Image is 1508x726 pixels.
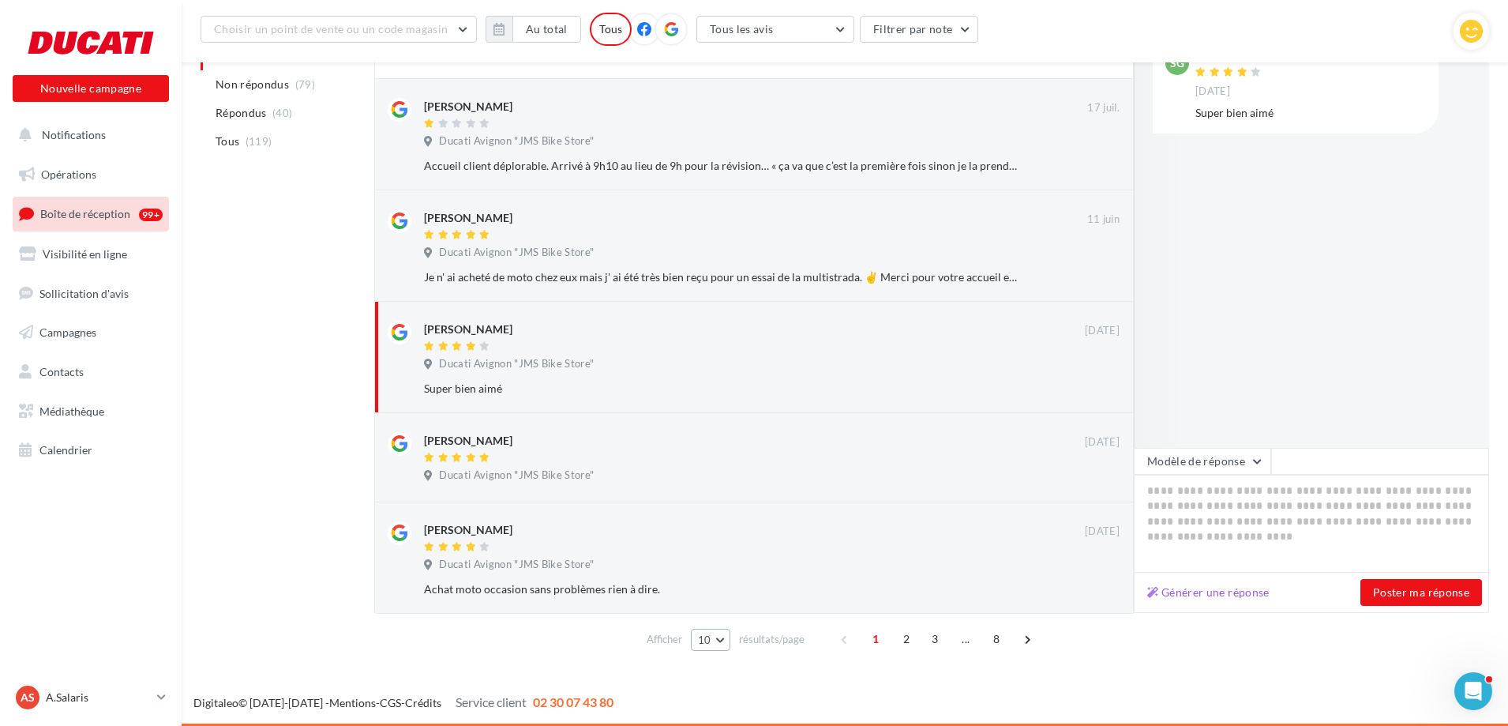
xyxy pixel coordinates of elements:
[43,247,127,261] span: Visibilité en ligne
[9,238,172,271] a: Visibilité en ligne
[1360,579,1482,606] button: Poster ma réponse
[533,694,613,709] span: 02 30 07 43 80
[1087,213,1120,227] span: 11 juin
[1195,105,1426,121] div: Super bien aimé
[1085,525,1120,539] span: [DATE]
[1454,672,1492,710] iframe: Intercom live chat
[201,16,477,43] button: Choisir un point de vente ou un code magasin
[1195,85,1230,99] span: [DATE]
[439,357,594,371] span: Ducati Avignon "JMS Bike Store"
[922,626,947,652] span: 3
[512,16,581,43] button: Au total
[9,355,172,389] a: Contacts
[953,626,978,652] span: ...
[9,316,172,349] a: Campagnes
[9,118,166,152] button: Notifications
[139,209,163,221] div: 99+
[214,22,448,36] span: Choisir un point de vente ou un code magasin
[9,197,172,231] a: Boîte de réception99+
[1085,324,1120,338] span: [DATE]
[894,626,919,652] span: 2
[424,522,512,538] div: [PERSON_NAME]
[1195,51,1284,62] div: [PERSON_NAME]
[424,322,512,337] div: [PERSON_NAME]
[216,77,289,92] span: Non répondus
[439,246,594,260] span: Ducati Avignon "JMS Bike Store"
[39,325,96,339] span: Campagnes
[46,690,151,705] p: A.Salaris
[860,16,979,43] button: Filtrer par note
[1085,435,1120,450] span: [DATE]
[696,16,854,43] button: Tous les avis
[698,634,711,646] span: 10
[710,22,774,36] span: Tous les avis
[439,558,594,572] span: Ducati Avignon "JMS Bike Store"
[13,75,169,102] button: Nouvelle campagne
[39,365,84,378] span: Contacts
[456,694,527,709] span: Service client
[1170,55,1184,71] span: SG
[590,13,632,46] div: Tous
[21,690,35,705] span: AS
[863,626,888,652] span: 1
[424,581,1017,597] div: Achat moto occasion sans problèmes rien à dire.
[486,16,581,43] button: Au total
[329,696,376,709] a: Mentions
[9,395,172,428] a: Médiathèque
[9,434,172,467] a: Calendrier
[246,135,272,148] span: (119)
[42,128,106,141] span: Notifications
[984,626,1009,652] span: 8
[424,433,512,449] div: [PERSON_NAME]
[193,696,613,709] span: © [DATE]-[DATE] - - -
[439,134,594,149] span: Ducati Avignon "JMS Bike Store"
[39,286,129,299] span: Sollicitation d'avis
[405,696,441,709] a: Crédits
[295,78,315,91] span: (79)
[424,158,1017,174] div: Accueil client déplorable. Arrivé à 9h10 au lieu de 9h pour la révision… « ça va que c’est la pre...
[380,696,401,709] a: CGS
[424,269,1017,285] div: Je n' ai acheté de moto chez eux mais j' ai été très bien reçu pour un essai de la multistrada. ✌...
[1141,583,1276,602] button: Générer une réponse
[9,277,172,310] a: Sollicitation d'avis
[39,404,104,418] span: Médiathèque
[9,158,172,191] a: Opérations
[13,683,169,713] a: AS A.Salaris
[39,443,92,457] span: Calendrier
[216,105,267,121] span: Répondus
[193,696,238,709] a: Digitaleo
[424,381,1017,397] div: Super bien aimé
[216,134,239,149] span: Tous
[691,629,731,651] button: 10
[424,99,512,115] div: [PERSON_NAME]
[40,207,130,220] span: Boîte de réception
[647,632,682,647] span: Afficher
[272,107,292,119] span: (40)
[41,167,96,181] span: Opérations
[1087,101,1120,115] span: 17 juil.
[424,210,512,226] div: [PERSON_NAME]
[1134,448,1271,475] button: Modèle de réponse
[439,468,594,483] span: Ducati Avignon "JMS Bike Store"
[739,632,805,647] span: résultats/page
